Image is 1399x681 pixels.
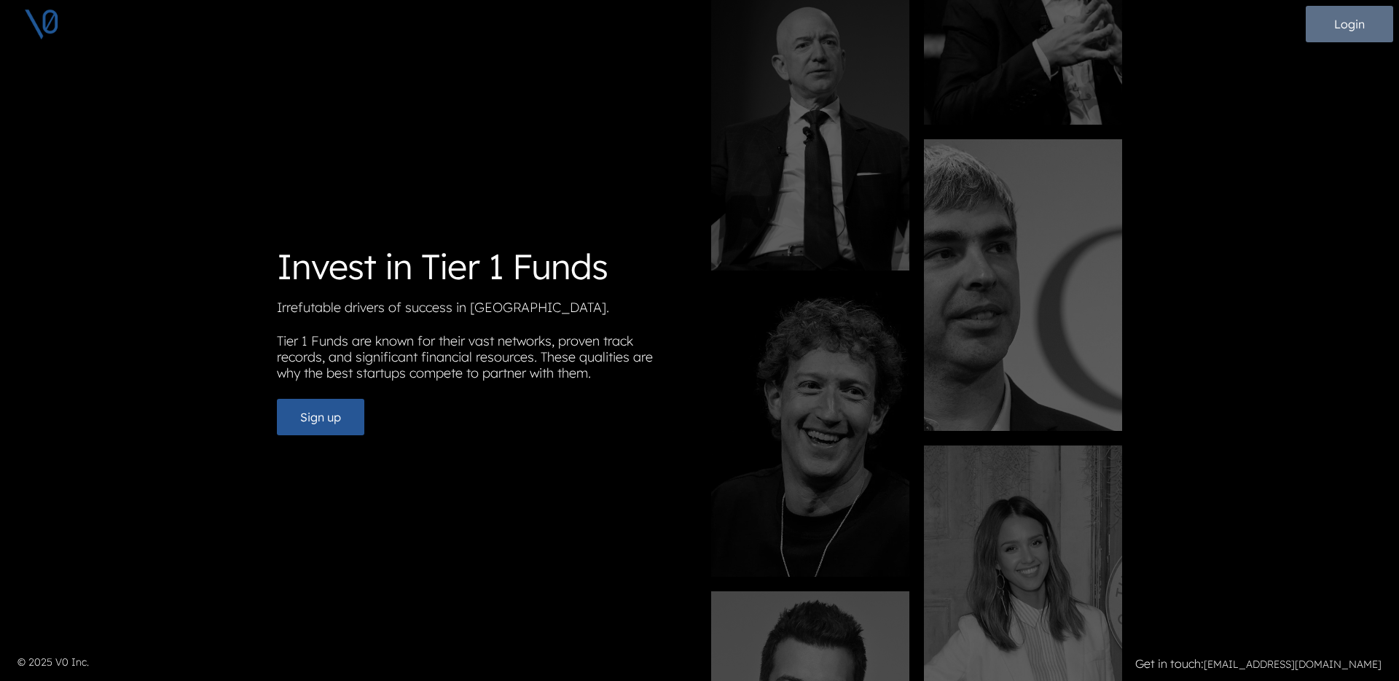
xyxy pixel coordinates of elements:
p: Tier 1 Funds are known for their vast networks, proven track records, and significant financial r... [277,333,688,387]
button: Sign up [277,399,364,435]
img: V0 logo [23,6,60,42]
a: [EMAIL_ADDRESS][DOMAIN_NAME] [1204,658,1382,671]
p: Irrefutable drivers of success in [GEOGRAPHIC_DATA]. [277,300,688,322]
strong: Get in touch: [1135,656,1204,671]
button: Login [1306,6,1393,42]
p: © 2025 V0 Inc. [17,655,691,670]
h1: Invest in Tier 1 Funds [277,246,688,288]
